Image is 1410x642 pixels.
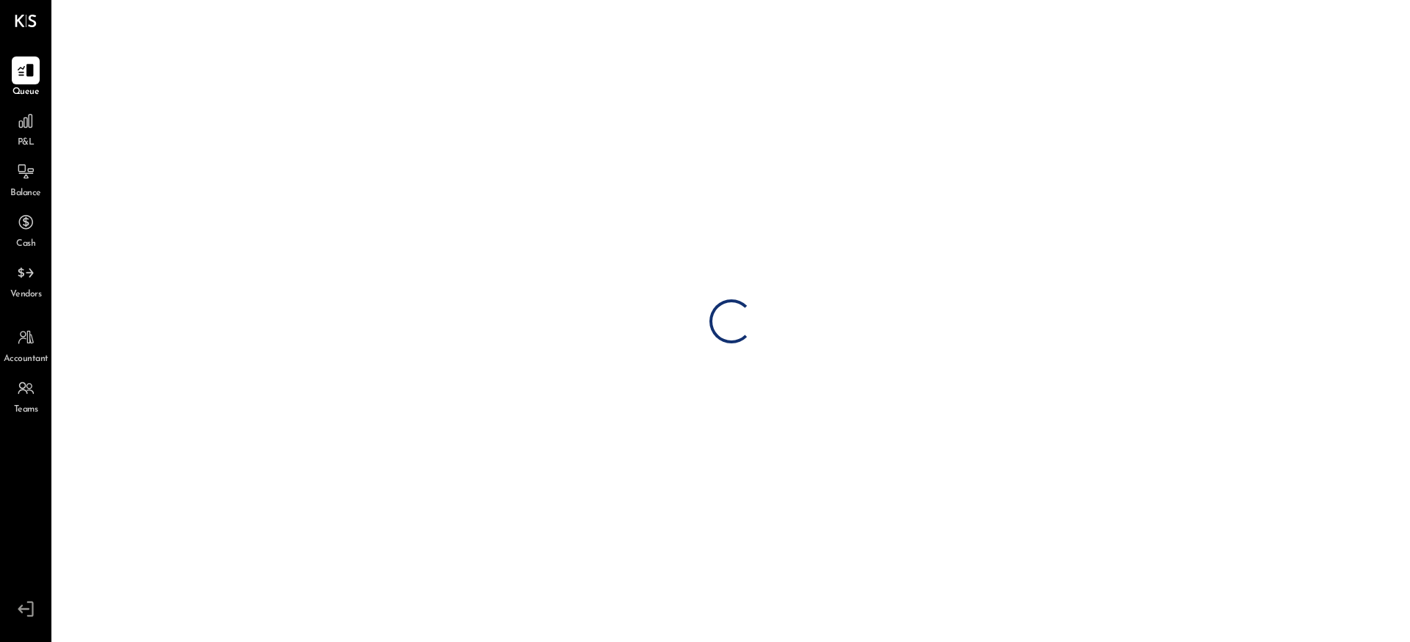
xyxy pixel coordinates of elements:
[12,86,40,99] span: Queue
[1,374,51,417] a: Teams
[1,56,51,99] a: Queue
[1,324,51,366] a: Accountant
[10,288,42,302] span: Vendors
[4,353,48,366] span: Accountant
[1,158,51,200] a: Balance
[18,136,35,150] span: P&L
[1,259,51,302] a: Vendors
[1,107,51,150] a: P&L
[14,404,38,417] span: Teams
[1,208,51,251] a: Cash
[10,187,41,200] span: Balance
[16,238,35,251] span: Cash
